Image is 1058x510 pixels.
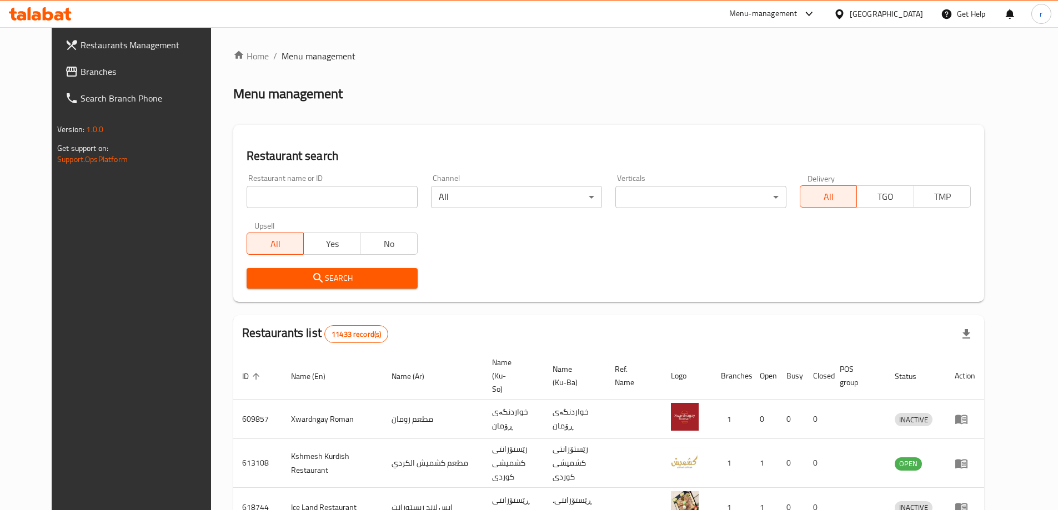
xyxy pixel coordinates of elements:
[56,32,228,58] a: Restaurants Management
[233,439,282,488] td: 613108
[778,439,804,488] td: 0
[895,457,922,470] span: OPEN
[840,362,873,389] span: POS group
[247,233,304,255] button: All
[712,439,751,488] td: 1
[544,439,606,488] td: رێستۆرانتی کشمیشى كوردى
[324,325,388,343] div: Total records count
[804,400,831,439] td: 0
[282,49,355,63] span: Menu management
[242,325,389,343] h2: Restaurants list
[914,185,971,208] button: TMP
[247,148,971,164] h2: Restaurant search
[751,439,778,488] td: 1
[861,189,909,205] span: TGO
[804,352,831,400] th: Closed
[895,457,922,471] div: OPEN
[856,185,914,208] button: TGO
[233,49,984,63] nav: breadcrumb
[360,233,417,255] button: No
[808,174,835,182] label: Delivery
[895,413,932,426] span: INACTIVE
[273,49,277,63] li: /
[247,268,418,289] button: Search
[392,370,439,383] span: Name (Ar)
[81,92,219,105] span: Search Branch Phone
[483,400,544,439] td: خواردنگەی ڕۆمان
[919,189,966,205] span: TMP
[56,85,228,112] a: Search Branch Phone
[308,236,356,252] span: Yes
[254,221,275,229] label: Upsell
[57,122,84,137] span: Version:
[383,400,483,439] td: مطعم رومان
[492,356,530,396] span: Name (Ku-So)
[955,457,975,470] div: Menu
[712,352,751,400] th: Branches
[850,8,923,20] div: [GEOGRAPHIC_DATA]
[955,412,975,426] div: Menu
[778,400,804,439] td: 0
[751,400,778,439] td: 0
[553,362,593,389] span: Name (Ku-Ba)
[751,352,778,400] th: Open
[86,122,103,137] span: 1.0.0
[483,439,544,488] td: رێستۆرانتی کشمیشى كوردى
[805,189,853,205] span: All
[233,85,343,103] h2: Menu management
[946,352,984,400] th: Action
[57,141,108,155] span: Get support on:
[282,400,383,439] td: Xwardngay Roman
[712,400,751,439] td: 1
[431,186,602,208] div: All
[233,400,282,439] td: 609857
[252,236,299,252] span: All
[325,329,388,340] span: 11433 record(s)
[383,439,483,488] td: مطعم كشميش الكردي
[804,439,831,488] td: 0
[895,370,931,383] span: Status
[671,403,699,431] img: Xwardngay Roman
[544,400,606,439] td: خواردنگەی ڕۆمان
[291,370,340,383] span: Name (En)
[81,38,219,52] span: Restaurants Management
[81,65,219,78] span: Branches
[247,186,418,208] input: Search for restaurant name or ID..
[953,321,980,347] div: Export file
[57,152,128,166] a: Support.OpsPlatform
[662,352,712,400] th: Logo
[303,233,360,255] button: Yes
[233,49,269,63] a: Home
[56,58,228,85] a: Branches
[671,447,699,475] img: Kshmesh Kurdish Restaurant
[800,185,857,208] button: All
[778,352,804,400] th: Busy
[615,362,649,389] span: Ref. Name
[729,7,798,21] div: Menu-management
[1040,8,1042,20] span: r
[365,236,413,252] span: No
[615,186,786,208] div: ​
[895,413,932,426] div: INACTIVE
[242,370,263,383] span: ID
[255,271,409,285] span: Search
[282,439,383,488] td: Kshmesh Kurdish Restaurant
